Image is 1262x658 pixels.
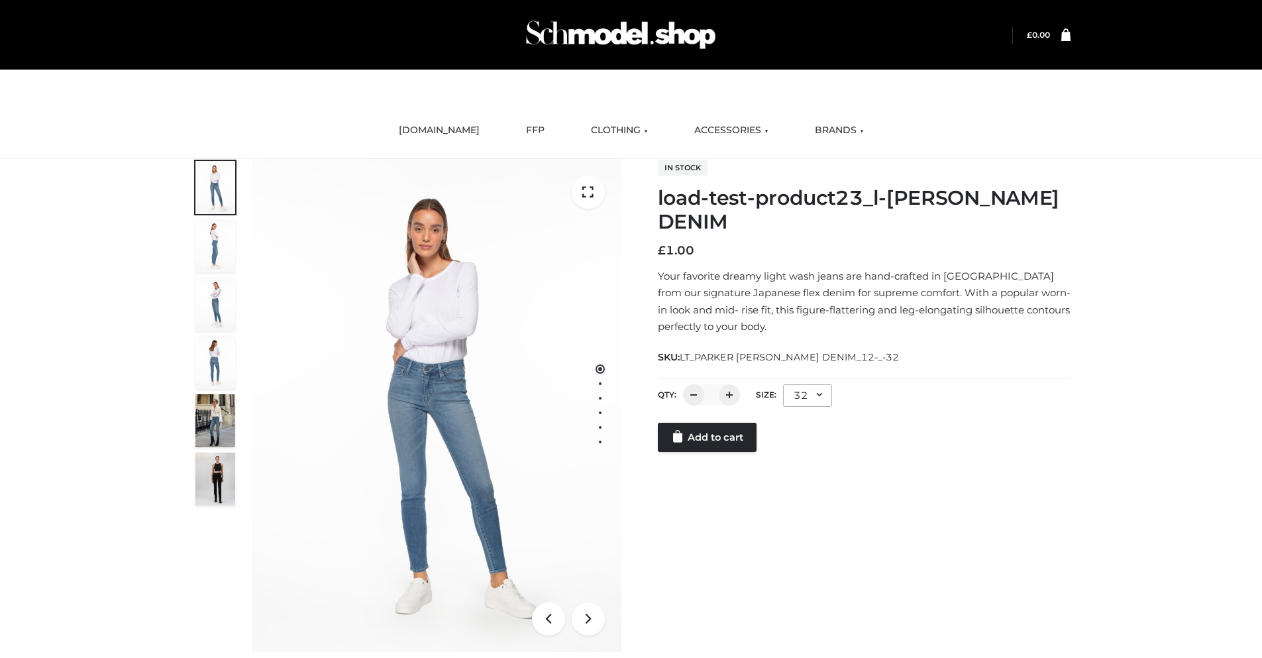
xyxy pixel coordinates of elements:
[756,390,776,400] label: Size:
[389,116,490,145] a: [DOMAIN_NAME]
[1027,30,1050,40] bdi: 0.00
[805,116,874,145] a: BRANDS
[658,243,694,258] bdi: 1.00
[195,336,235,389] img: 2001KLX-Ava-skinny-cove-2-scaled_32c0e67e-5e94-449c-a916-4c02a8c03427.jpg
[195,453,235,506] img: 49df5f96394c49d8b5cbdcda3511328a.HD-1080p-2.5Mbps-49301101_thumbnail.jpg
[1027,30,1032,40] span: £
[1027,30,1050,40] a: £0.00
[658,186,1071,234] h1: load-test-product23_l-[PERSON_NAME] DENIM
[195,219,235,272] img: 2001KLX-Ava-skinny-cove-4-scaled_4636a833-082b-4702-abec-fd5bf279c4fc.jpg
[680,351,899,363] span: LT_PARKER [PERSON_NAME] DENIM_12-_-32
[252,159,621,652] img: 2001KLX-Ava-skinny-cove-1-scaled_9b141654-9513-48e5-b76c-3dc7db129200
[521,9,720,61] img: Schmodel Admin 964
[658,390,676,400] label: QTY:
[581,116,658,145] a: CLOTHING
[658,160,708,176] span: In stock
[195,161,235,214] img: 2001KLX-Ava-skinny-cove-1-scaled_9b141654-9513-48e5-b76c-3dc7db129200.jpg
[195,278,235,331] img: 2001KLX-Ava-skinny-cove-3-scaled_eb6bf915-b6b9-448f-8c6c-8cabb27fd4b2.jpg
[195,394,235,447] img: Bowery-Skinny_Cove-1.jpg
[516,116,554,145] a: FFP
[658,349,900,365] span: SKU:
[684,116,778,145] a: ACCESSORIES
[658,423,757,452] a: Add to cart
[658,268,1071,335] p: Your favorite dreamy light wash jeans are hand-crafted in [GEOGRAPHIC_DATA] from our signature Ja...
[658,243,666,258] span: £
[783,384,832,407] div: 32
